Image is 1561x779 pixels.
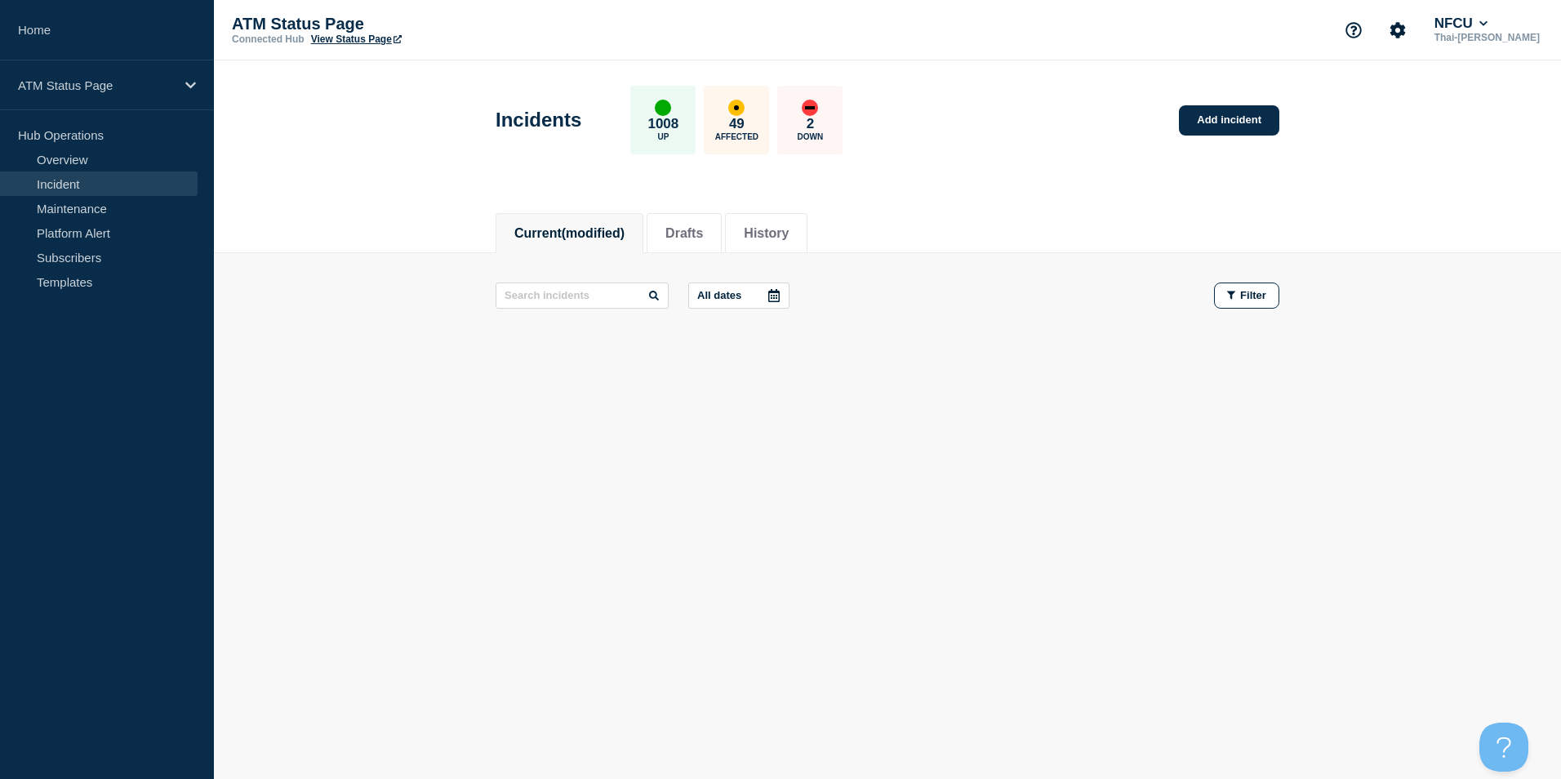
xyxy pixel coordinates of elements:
[1381,13,1415,47] button: Account settings
[729,116,745,132] p: 49
[647,116,678,132] p: 1008
[715,132,758,141] p: Affected
[1336,13,1371,47] button: Support
[1431,16,1492,32] button: NFCU
[802,100,818,116] div: down
[807,116,814,132] p: 2
[232,33,305,45] p: Connected Hub
[496,283,669,309] input: Search incidents
[18,78,175,92] p: ATM Status Page
[562,226,625,240] span: (modified)
[311,33,402,45] a: View Status Page
[1179,105,1279,136] a: Add incident
[688,283,789,309] button: All dates
[1431,32,1543,43] p: Thai-[PERSON_NAME]
[1479,723,1528,772] iframe: Help Scout Beacon - Open
[655,100,671,116] div: up
[232,15,558,33] p: ATM Status Page
[665,226,703,241] button: Drafts
[744,226,789,241] button: History
[657,132,669,141] p: Up
[1214,283,1279,309] button: Filter
[496,109,581,131] h1: Incidents
[514,226,625,241] button: Current(modified)
[1240,289,1266,301] span: Filter
[798,132,824,141] p: Down
[728,100,745,116] div: affected
[697,289,741,301] p: All dates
